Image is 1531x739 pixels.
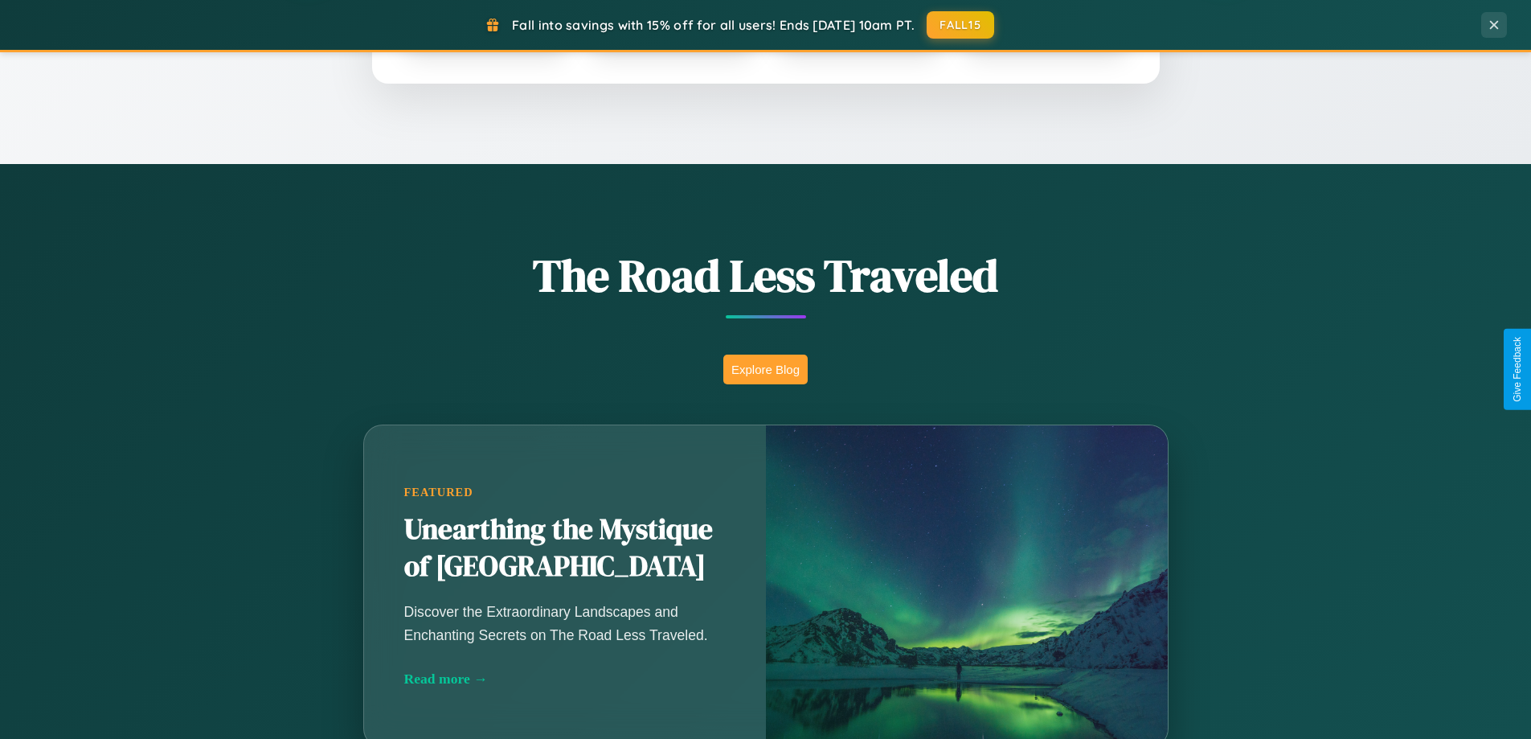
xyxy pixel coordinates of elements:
h1: The Road Less Traveled [284,244,1248,306]
button: Explore Blog [723,355,808,384]
div: Give Feedback [1512,337,1523,402]
button: FALL15 [927,11,994,39]
h2: Unearthing the Mystique of [GEOGRAPHIC_DATA] [404,511,726,585]
span: Fall into savings with 15% off for all users! Ends [DATE] 10am PT. [512,17,915,33]
div: Read more → [404,671,726,688]
div: Featured [404,486,726,499]
p: Discover the Extraordinary Landscapes and Enchanting Secrets on The Road Less Traveled. [404,601,726,646]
